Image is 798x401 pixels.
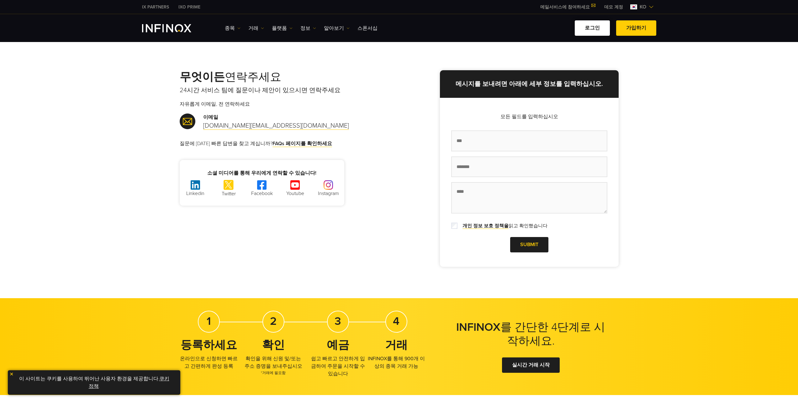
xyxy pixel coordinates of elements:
[246,190,277,197] p: Facebook
[502,357,560,373] a: 실시간 거래 시작
[279,190,311,197] p: Youtube
[137,4,174,10] a: INFINOX
[142,24,206,32] a: INFINOX Logo
[262,338,285,352] strong: 확인
[616,20,656,36] a: 가입하기
[272,24,293,32] a: 플랫폼
[248,24,264,32] a: 거래
[327,338,349,352] strong: 예금
[203,122,349,130] a: [DOMAIN_NAME][EMAIL_ADDRESS][DOMAIN_NAME]
[207,314,211,328] strong: 1
[637,3,649,11] span: ko
[9,372,14,376] img: yellow close icon
[324,24,350,32] a: 알아보기
[367,355,425,370] p: INFINOX를 통해 900개 이상의 종목 거래 가능
[309,355,367,377] p: 쉽고 빠르고 안전하게 입금하여 주문을 시작할 수 있습니다
[180,355,238,370] p: 온라인으로 신청하면 빠르고 간편하게 완성 등록
[180,140,399,147] p: 질문에 [DATE] 빠른 답변을 찾고 계십니까?
[213,190,244,198] p: Twitter
[456,320,500,334] strong: INFINOX
[451,113,607,120] p: 모든 필드를 입력하십시오
[207,170,316,176] strong: 소셜 미디어를 통해 우리에게 연락할 수 있습니다!
[313,190,344,197] p: Instagram
[452,320,609,348] h2: 를 간단한 4단계로 시작하세요.
[459,222,547,230] label: 읽고 확인했습니다
[244,370,303,376] span: *거래에 필요함
[335,314,341,328] strong: 3
[181,338,237,352] strong: 등록하세요
[385,338,408,352] strong: 거래
[244,355,303,376] p: 확인을 위해 신원 및/또는 주소 증명을 보내주십시오
[393,314,399,328] strong: 4
[180,190,211,197] p: Linkedin
[174,4,205,10] a: INFINOX
[575,20,610,36] a: 로그인
[270,314,277,328] strong: 2
[462,223,509,229] a: 개인 정보 보호 정책을
[180,100,399,108] p: 자유롭게 이메일, 전 연락하세요
[536,4,600,10] a: 메일서비스에 참여하세요
[225,24,240,32] a: 종목
[11,373,177,392] p: 이 사이트는 쿠키를 사용하여 뛰어난 사용자 환경을 제공합니다. .
[600,4,628,10] a: INFINOX MENU
[180,70,399,84] h2: 연락주세요
[272,140,332,147] a: FAQs 페이지를 확인하세요
[456,80,603,88] strong: 메시지를 보내려면 아래에 세부 정보를 입력하십시오.
[510,237,548,252] a: Submit
[180,86,399,95] p: 24시간 서비스 팀에 질문이나 제안이 있으시면 연락주세요
[300,24,316,32] a: 정보
[357,24,378,32] a: 스폰서십
[203,114,218,120] strong: 이메일
[180,70,225,84] strong: 무엇이든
